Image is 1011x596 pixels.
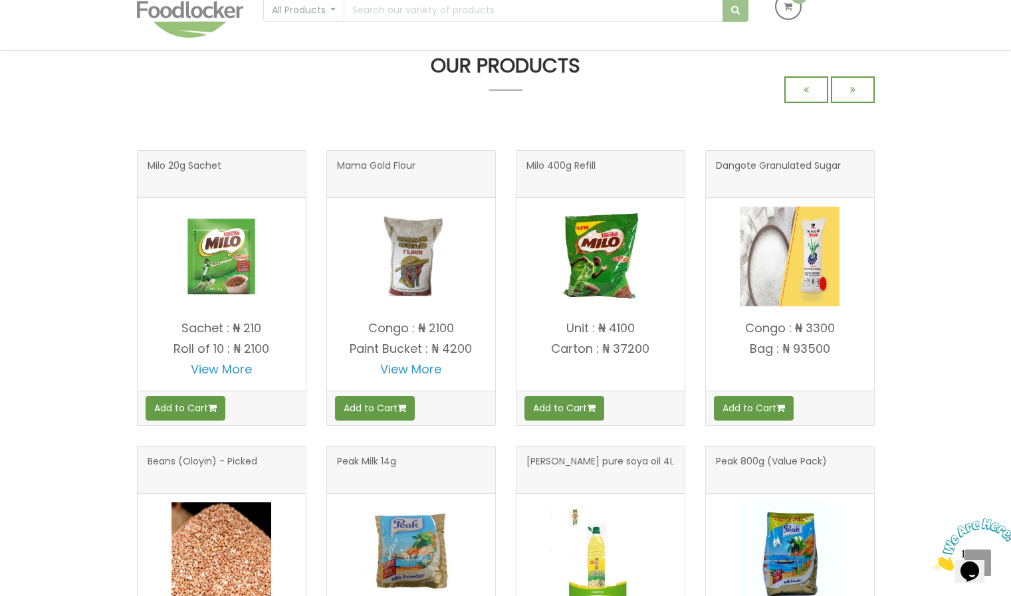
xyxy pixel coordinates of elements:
[5,5,88,58] img: Chat attention grabber
[791,17,808,34] span: 0
[706,322,874,335] p: Congo : ₦ 3300
[526,456,674,483] span: [PERSON_NAME] pure soya oil 4L
[263,28,345,52] button: All Products
[148,161,221,187] span: Milo 20g Sachet
[335,396,415,420] button: Add to Cart
[191,361,252,377] a: View More
[171,207,271,306] img: Milo 20g Sachet
[327,322,495,335] p: Congo : ₦ 2100
[524,396,604,420] button: Add to Cart
[5,5,11,17] span: 1
[716,456,827,483] span: Peak 800g (Value Pack)
[327,342,495,355] p: Paint Bucket : ₦ 4200
[337,456,396,483] span: Peak Milk 14g
[208,403,217,413] i: Add to cart
[148,456,257,483] span: Beans (Oloyin) - Picked
[516,342,685,355] p: Carton : ₦ 37200
[516,322,685,335] p: Unit : ₦ 4100
[138,322,306,335] p: Sachet : ₦ 210
[587,403,596,413] i: Add to cart
[397,403,406,413] i: Add to cart
[714,396,794,420] button: Add to Cart
[929,513,1011,576] iframe: chat widget
[740,207,840,306] img: Dangote Granulated Sugar
[550,207,650,306] img: Milo 400g Refill
[526,161,596,187] span: Milo 400g Refill
[706,342,874,355] p: Bag : ₦ 93500
[776,403,785,413] i: Add to cart
[361,207,461,306] img: Mama Gold Flour
[380,361,441,377] a: View More
[138,342,306,355] p: Roll of 10 : ₦ 2100
[344,28,723,52] input: Search our variety of products
[716,161,841,187] span: Dangote Granulated Sugar
[337,161,415,187] span: Mama Gold Flour
[146,396,225,420] button: Add to Cart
